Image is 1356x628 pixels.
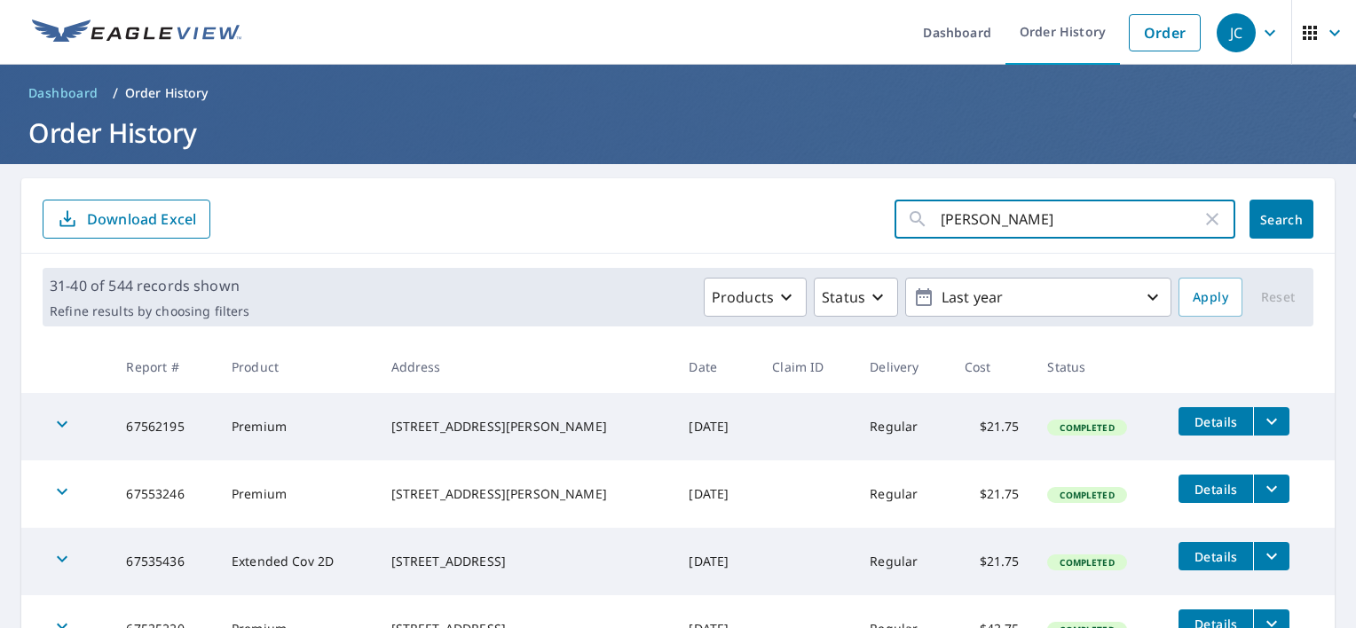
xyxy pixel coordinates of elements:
[950,528,1034,595] td: $21.75
[855,460,950,528] td: Regular
[217,528,377,595] td: Extended Cov 2D
[758,341,855,393] th: Claim ID
[113,82,118,104] li: /
[112,460,217,528] td: 67553246
[217,460,377,528] td: Premium
[1179,278,1242,317] button: Apply
[822,287,865,308] p: Status
[1179,407,1253,436] button: detailsBtn-67562195
[217,341,377,393] th: Product
[855,393,950,460] td: Regular
[1033,341,1164,393] th: Status
[21,79,106,107] a: Dashboard
[21,114,1335,151] h1: Order History
[1217,13,1256,52] div: JC
[21,79,1335,107] nav: breadcrumb
[855,341,950,393] th: Delivery
[950,341,1034,393] th: Cost
[217,393,377,460] td: Premium
[1049,489,1124,501] span: Completed
[1189,413,1242,430] span: Details
[674,393,758,460] td: [DATE]
[32,20,241,46] img: EV Logo
[712,287,774,308] p: Products
[1189,548,1242,565] span: Details
[674,341,758,393] th: Date
[950,460,1034,528] td: $21.75
[674,528,758,595] td: [DATE]
[814,278,898,317] button: Status
[50,275,249,296] p: 31-40 of 544 records shown
[1253,475,1289,503] button: filesDropdownBtn-67553246
[934,282,1142,313] p: Last year
[1129,14,1201,51] a: Order
[28,84,99,102] span: Dashboard
[1179,542,1253,570] button: detailsBtn-67535436
[377,341,675,393] th: Address
[391,418,661,436] div: [STREET_ADDRESS][PERSON_NAME]
[855,528,950,595] td: Regular
[112,393,217,460] td: 67562195
[125,84,209,102] p: Order History
[50,303,249,319] p: Refine results by choosing filters
[391,553,661,570] div: [STREET_ADDRESS]
[1193,287,1228,309] span: Apply
[674,460,758,528] td: [DATE]
[112,528,217,595] td: 67535436
[112,341,217,393] th: Report #
[1253,407,1289,436] button: filesDropdownBtn-67562195
[391,485,661,503] div: [STREET_ADDRESS][PERSON_NAME]
[1264,211,1299,228] span: Search
[1189,481,1242,498] span: Details
[1250,200,1313,239] button: Search
[704,278,807,317] button: Products
[43,200,210,239] button: Download Excel
[1179,475,1253,503] button: detailsBtn-67553246
[87,209,196,229] p: Download Excel
[1253,542,1289,570] button: filesDropdownBtn-67535436
[905,278,1171,317] button: Last year
[1049,556,1124,569] span: Completed
[941,194,1202,244] input: Address, Report #, Claim ID, etc.
[1049,421,1124,434] span: Completed
[950,393,1034,460] td: $21.75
